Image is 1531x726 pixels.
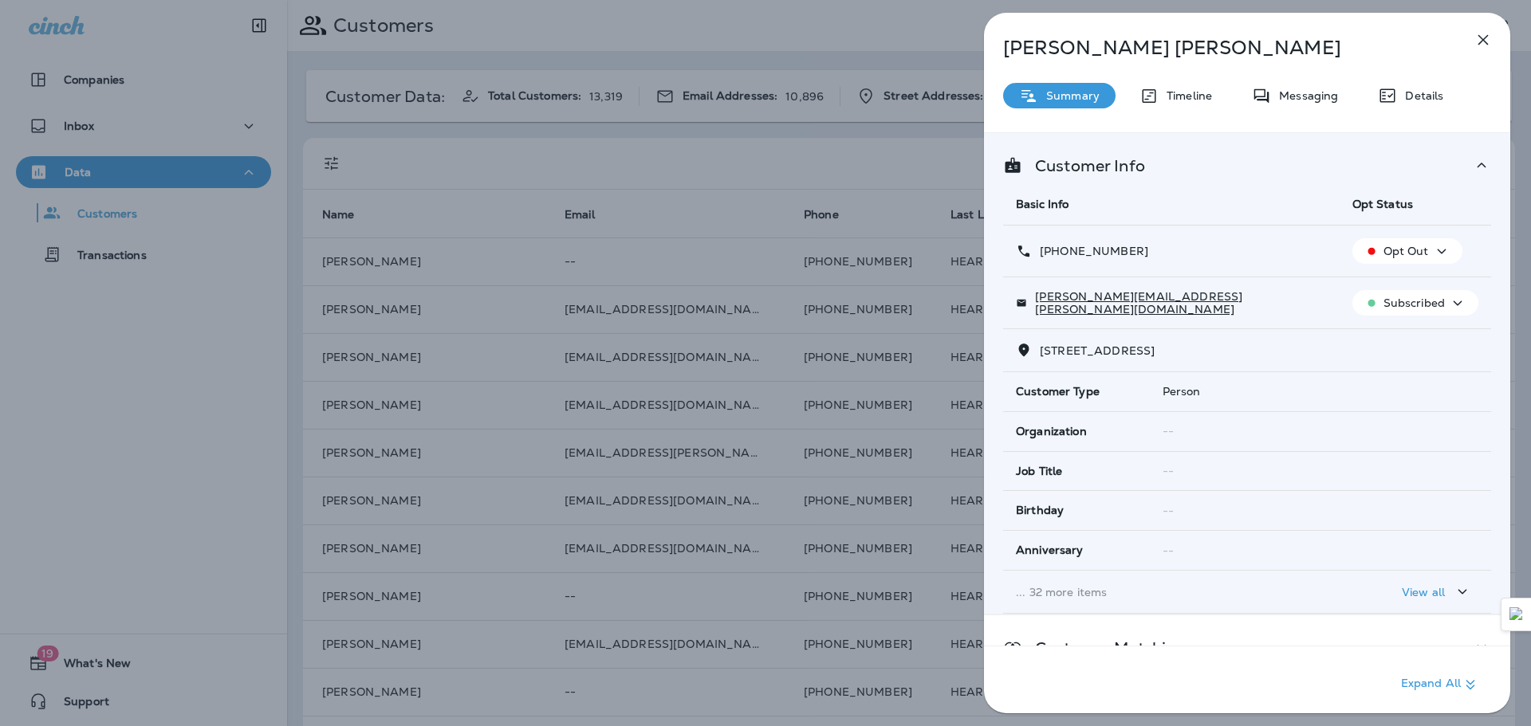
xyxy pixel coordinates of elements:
[1395,577,1478,606] button: View all
[1032,245,1148,257] p: [PHONE_NUMBER]
[1016,465,1062,478] span: Job Title
[1163,424,1174,438] span: --
[1016,385,1100,398] span: Customer Type
[1383,245,1429,257] p: Opt Out
[1352,290,1478,316] button: Subscribed
[1040,343,1155,358] span: [STREET_ADDRESS]
[1509,607,1524,622] img: Detect Auto
[1022,159,1145,172] p: Customer Info
[1016,586,1327,598] p: ... 32 more items
[1016,544,1084,557] span: Anniversary
[1163,384,1201,398] span: Person
[1352,197,1413,211] span: Opt Status
[1027,290,1326,316] p: [PERSON_NAME][EMAIL_ADDRESS][PERSON_NAME][DOMAIN_NAME]
[1397,89,1443,102] p: Details
[1401,675,1480,694] p: Expand All
[1352,238,1462,264] button: Opt Out
[1159,89,1212,102] p: Timeline
[1383,296,1445,309] p: Subscribed
[1016,504,1064,517] span: Birthday
[1016,197,1069,211] span: Basic Info
[1003,37,1439,59] p: [PERSON_NAME] [PERSON_NAME]
[1402,586,1445,598] p: View all
[1395,670,1486,699] button: Expand All
[1022,642,1186,654] p: Customer Matching
[1271,89,1338,102] p: Messaging
[1163,504,1174,518] span: --
[1016,425,1087,438] span: Organization
[1163,544,1174,558] span: --
[1038,89,1100,102] p: Summary
[1163,464,1174,478] span: --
